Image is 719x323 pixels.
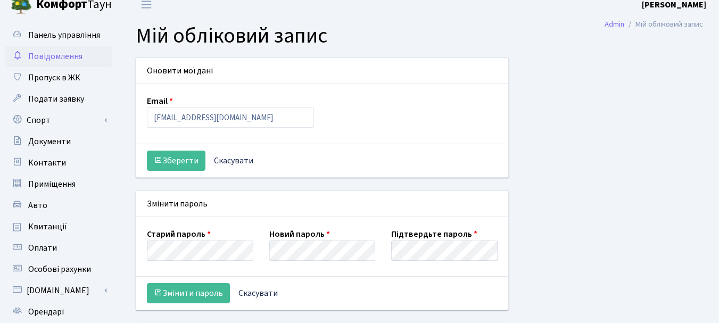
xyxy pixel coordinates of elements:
span: Подати заявку [28,93,84,105]
span: Квитанції [28,221,67,233]
h1: Мій обліковий запис [136,23,703,49]
a: Пропуск в ЖК [5,67,112,88]
a: Орендарі [5,301,112,322]
a: Скасувати [232,283,285,303]
span: Панель управління [28,29,100,41]
label: Старий пароль [147,228,211,241]
a: Подати заявку [5,88,112,110]
li: Мій обліковий запис [624,19,703,30]
a: Приміщення [5,173,112,195]
span: Авто [28,200,47,211]
span: Документи [28,136,71,147]
a: Квитанції [5,216,112,237]
span: Пропуск в ЖК [28,72,80,84]
nav: breadcrumb [589,13,719,36]
span: Орендарі [28,306,64,318]
a: Спорт [5,110,112,131]
a: Контакти [5,152,112,173]
a: Повідомлення [5,46,112,67]
a: Скасувати [207,151,260,171]
label: Новий пароль [269,228,330,241]
a: Авто [5,195,112,216]
a: Особові рахунки [5,259,112,280]
label: Email [147,95,173,107]
button: Змінити пароль [147,283,230,303]
span: Повідомлення [28,51,82,62]
button: Зберегти [147,151,205,171]
div: Оновити мої дані [136,58,508,84]
div: Змінити пароль [136,191,508,217]
a: [DOMAIN_NAME] [5,280,112,301]
a: Панель управління [5,24,112,46]
a: Admin [605,19,624,30]
span: Особові рахунки [28,263,91,275]
a: Оплати [5,237,112,259]
a: Документи [5,131,112,152]
span: Приміщення [28,178,76,190]
span: Контакти [28,157,66,169]
span: Оплати [28,242,57,254]
label: Підтвердьте пароль [391,228,477,241]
